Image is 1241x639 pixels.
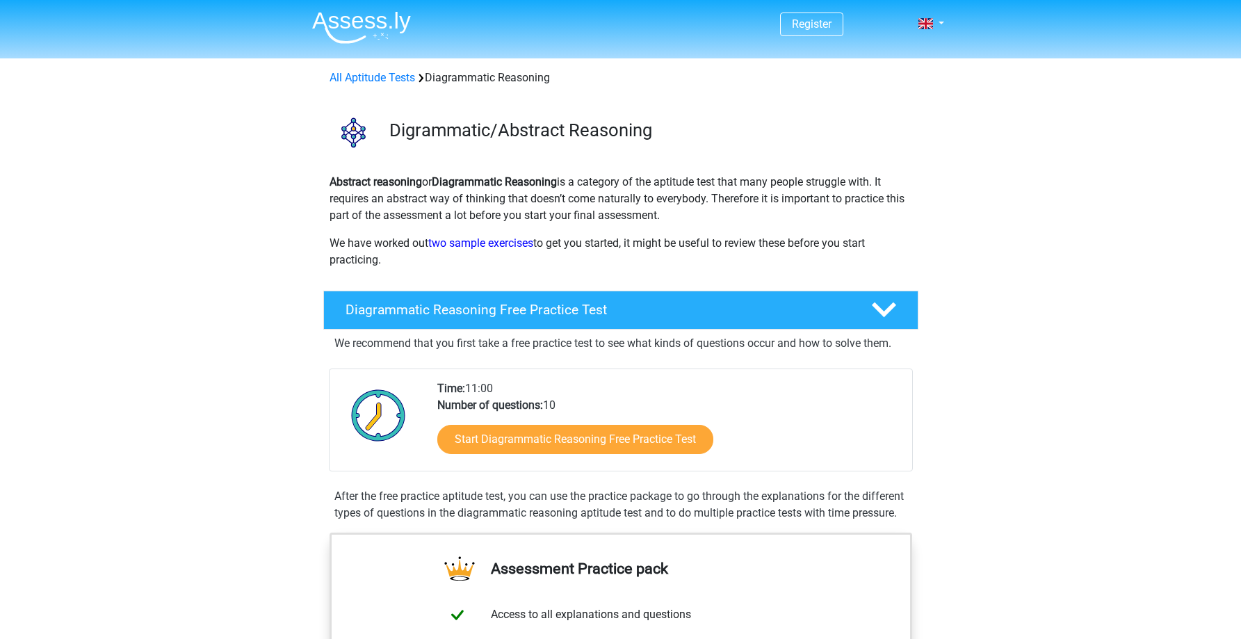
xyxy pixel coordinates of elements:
b: Number of questions: [437,398,543,412]
div: 11:00 10 [427,380,911,471]
a: All Aptitude Tests [330,71,415,84]
h4: Diagrammatic Reasoning Free Practice Test [346,302,849,318]
h3: Digrammatic/Abstract Reasoning [389,120,907,141]
p: or is a category of the aptitude test that many people struggle with. It requires an abstract way... [330,174,912,224]
b: Time: [437,382,465,395]
p: We recommend that you first take a free practice test to see what kinds of questions occur and ho... [334,335,907,352]
a: two sample exercises [428,236,533,250]
div: Diagrammatic Reasoning [324,70,918,86]
a: Diagrammatic Reasoning Free Practice Test [318,291,924,330]
div: After the free practice aptitude test, you can use the practice package to go through the explana... [329,488,913,521]
p: We have worked out to get you started, it might be useful to review these before you start practi... [330,235,912,268]
img: Clock [343,380,414,450]
b: Diagrammatic Reasoning [432,175,557,188]
img: diagrammatic reasoning [324,103,383,162]
a: Start Diagrammatic Reasoning Free Practice Test [437,425,713,454]
a: Register [792,17,832,31]
b: Abstract reasoning [330,175,422,188]
img: Assessly [312,11,411,44]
